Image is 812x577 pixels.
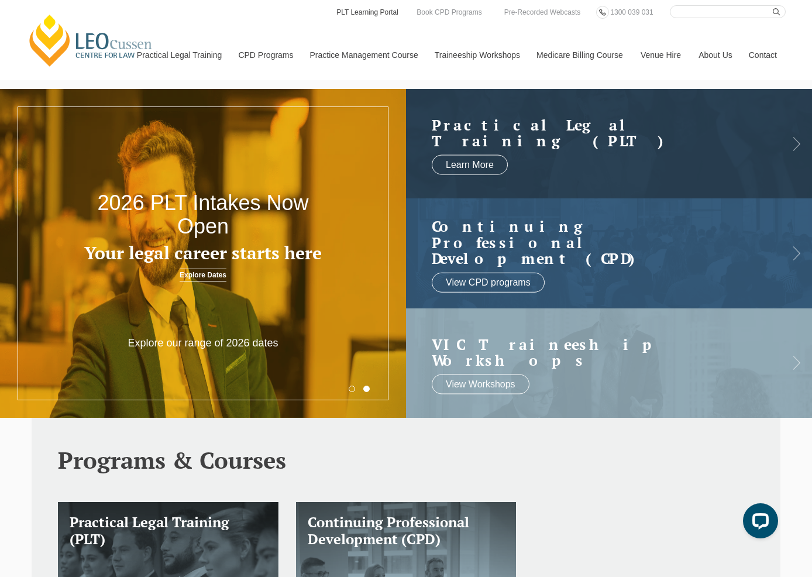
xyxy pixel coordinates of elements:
a: About Us [690,30,740,80]
a: PLT Learning Portal [335,6,400,19]
span: 1300 039 031 [610,8,653,16]
a: Book CPD Programs [414,6,484,19]
a: Pre-Recorded Webcasts [501,6,584,19]
a: Venue Hire [632,30,690,80]
a: Continuing ProfessionalDevelopment (CPD) [432,218,763,267]
h2: Continuing Professional Development (CPD) [432,218,763,267]
a: Practice Management Course [301,30,426,80]
h3: Your legal career starts here [81,243,325,263]
p: Explore our range of 2026 dates [122,336,284,350]
button: 2 [363,386,370,392]
a: Learn More [432,154,508,174]
a: Medicare Billing Course [528,30,632,80]
a: 1300 039 031 [607,6,656,19]
h2: Programs & Courses [58,447,754,473]
iframe: LiveChat chat widget [734,499,783,548]
a: CPD Programs [229,30,301,80]
a: View CPD programs [432,273,545,293]
a: Contact [740,30,786,80]
a: Traineeship Workshops [426,30,528,80]
button: 1 [349,386,355,392]
a: View Workshops [432,374,529,394]
a: Explore Dates [180,269,226,281]
a: Practical Legal Training [128,30,230,80]
h2: 2026 PLT Intakes Now Open [81,191,325,238]
h2: Practical Legal Training (PLT) [432,116,763,149]
h3: Practical Legal Training (PLT) [70,514,267,548]
a: Practical LegalTraining (PLT) [432,116,763,149]
a: VIC Traineeship Workshops [432,336,763,368]
h3: Continuing Professional Development (CPD) [308,514,505,548]
a: [PERSON_NAME] Centre for Law [26,13,156,68]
